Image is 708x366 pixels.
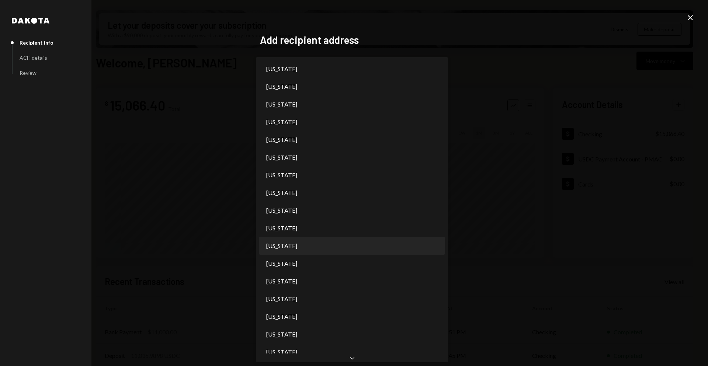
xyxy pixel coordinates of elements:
[266,206,297,215] span: [US_STATE]
[266,348,297,356] span: [US_STATE]
[266,277,297,286] span: [US_STATE]
[266,224,297,233] span: [US_STATE]
[266,65,297,73] span: [US_STATE]
[266,100,297,109] span: [US_STATE]
[266,241,297,250] span: [US_STATE]
[260,33,448,47] h2: Add recipient address
[260,56,448,65] label: Country
[266,312,297,321] span: [US_STATE]
[266,82,297,91] span: [US_STATE]
[20,55,47,61] div: ACH details
[266,188,297,197] span: [US_STATE]
[266,171,297,179] span: [US_STATE]
[266,259,297,268] span: [US_STATE]
[266,135,297,144] span: [US_STATE]
[266,118,297,126] span: [US_STATE]
[20,39,53,46] div: Recipient info
[266,294,297,303] span: [US_STATE]
[20,70,37,76] div: Review
[266,153,297,162] span: [US_STATE]
[266,330,297,339] span: [US_STATE]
